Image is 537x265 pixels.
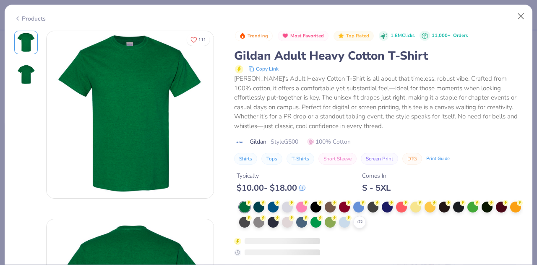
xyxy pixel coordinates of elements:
button: Like [187,34,210,46]
div: S - 5XL [362,183,391,193]
span: Top Rated [346,34,370,38]
span: 100% Cotton [308,137,351,146]
span: + 22 [356,219,362,225]
img: brand logo [234,139,245,146]
div: Typically [237,171,305,180]
button: Shirts [234,153,257,165]
span: Gildan [250,137,266,146]
img: Top Rated sort [338,32,344,39]
button: Badge Button [235,31,273,42]
span: Trending [248,34,268,38]
span: Most Favorited [290,34,324,38]
div: Products [14,14,46,23]
img: Front [16,32,36,52]
img: Trending sort [239,32,246,39]
div: Print Guide [426,155,450,163]
div: $ 10.00 - $ 18.00 [237,183,305,193]
button: copy to clipboard [246,64,281,74]
div: [PERSON_NAME]'s Adult Heavy Cotton T-Shirt is all about that timeless, robust vibe. Crafted from ... [234,74,523,131]
div: Gildan Adult Heavy Cotton T-Shirt [234,48,523,64]
span: Orders [453,32,468,39]
div: Comes In [362,171,391,180]
button: Badge Button [334,31,374,42]
button: T-Shirts [287,153,314,165]
div: 11,000+ [432,32,468,39]
button: Tops [261,153,282,165]
button: Screen Print [361,153,398,165]
span: 111 [198,38,206,42]
span: Style G500 [271,137,298,146]
button: Short Sleeve [318,153,357,165]
button: Badge Button [278,31,328,42]
button: Close [513,8,529,24]
img: Most Favorited sort [282,32,289,39]
button: DTG [402,153,422,165]
img: Front [47,31,214,198]
img: Back [16,64,36,84]
span: 1.8M Clicks [391,32,414,39]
